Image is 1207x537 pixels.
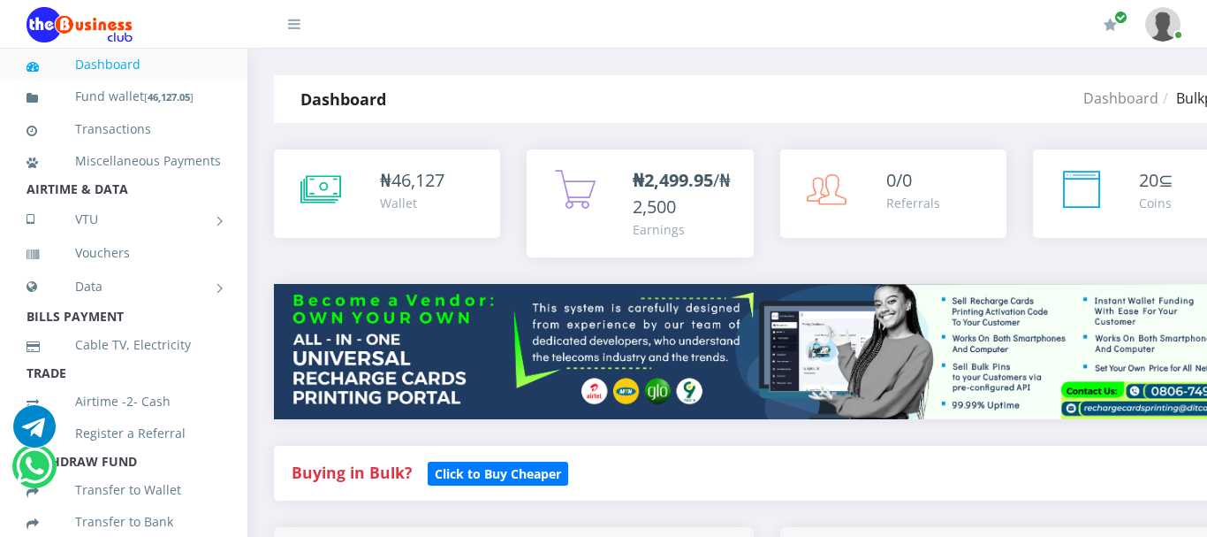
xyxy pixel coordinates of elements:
[1145,7,1180,42] img: User
[633,220,735,239] div: Earnings
[27,109,221,150] a: Transactions
[633,168,713,192] b: ₦2,499.95
[27,7,133,42] img: Logo
[27,197,221,242] a: VTU
[1104,18,1117,32] i: Renew/Upgrade Subscription
[428,462,568,483] a: Click to Buy Cheaper
[27,233,221,273] a: Vouchers
[27,76,221,118] a: Fund wallet[46,127.05]
[391,168,444,192] span: 46,127
[435,465,561,482] b: Click to Buy Cheaper
[886,194,940,212] div: Referrals
[27,141,221,181] a: Miscellaneous Payments
[274,150,500,238] a: ₦46,127 Wallet
[780,150,1006,238] a: 0/0 Referrals
[1139,194,1173,212] div: Coins
[1139,168,1158,192] span: 20
[380,194,444,212] div: Wallet
[148,90,190,104] b: 46,127.05
[633,168,731,219] span: /₦2,500
[1114,11,1127,24] span: Renew/Upgrade Subscription
[886,168,912,192] span: 0/0
[27,413,221,454] a: Register a Referral
[27,44,221,85] a: Dashboard
[16,458,52,487] a: Chat for support
[144,90,194,104] small: [ ]
[527,150,753,257] a: ₦2,499.95/₦2,500 Earnings
[300,88,386,110] strong: Dashboard
[27,325,221,365] a: Cable TV, Electricity
[13,418,56,448] a: Chat for support
[27,265,221,309] a: Data
[27,470,221,510] a: Transfer to Wallet
[380,167,444,194] div: ₦
[27,381,221,422] a: Airtime -2- Cash
[1139,167,1173,194] div: ⊆
[1083,88,1158,108] a: Dashboard
[292,462,412,483] strong: Buying in Bulk?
